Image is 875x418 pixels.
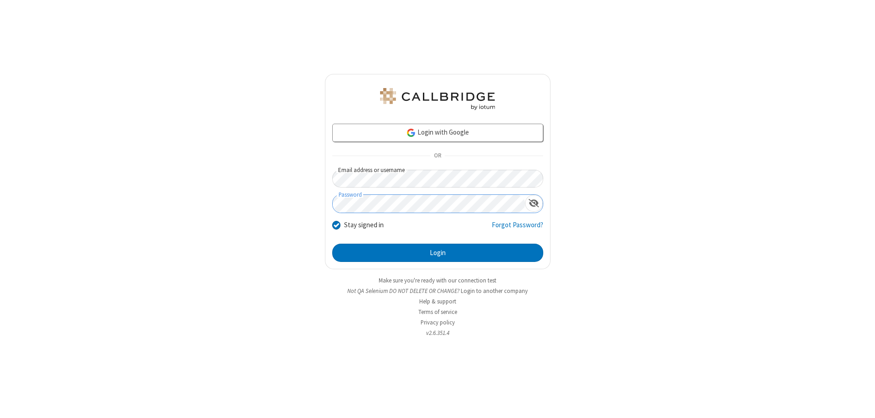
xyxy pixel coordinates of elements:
a: Forgot Password? [492,220,543,237]
a: Privacy policy [421,319,455,326]
a: Make sure you're ready with our connection test [379,277,496,284]
div: Show password [525,195,543,212]
button: Login to another company [461,287,528,295]
a: Login with Google [332,124,543,142]
a: Help & support [419,298,456,305]
label: Stay signed in [344,220,384,230]
img: google-icon.png [406,128,416,138]
a: Terms of service [418,308,457,316]
input: Email address or username [332,170,543,188]
input: Password [333,195,525,213]
img: QA Selenium DO NOT DELETE OR CHANGE [378,88,497,110]
span: OR [430,150,445,162]
li: v2.6.351.4 [325,329,551,337]
li: Not QA Selenium DO NOT DELETE OR CHANGE? [325,287,551,295]
button: Login [332,244,543,262]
